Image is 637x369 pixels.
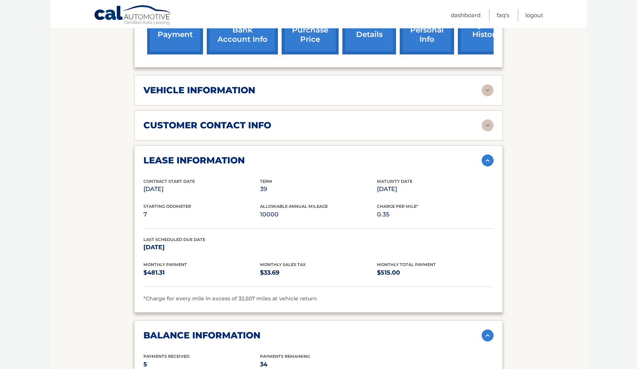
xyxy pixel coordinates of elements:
span: Maturity Date [377,179,412,184]
a: request purchase price [282,6,339,54]
p: [DATE] [143,184,260,194]
span: Last Scheduled Due Date [143,237,205,242]
a: Logout [525,9,543,21]
span: Monthly Total Payment [377,262,436,267]
p: 39 [260,184,377,194]
span: Term [260,179,272,184]
p: $481.31 [143,268,260,278]
a: payment history [458,6,514,54]
a: update personal info [400,6,454,54]
span: Allowable Annual Mileage [260,204,328,209]
p: 7 [143,209,260,220]
img: accordion-rest.svg [482,119,494,131]
span: Monthly Sales Tax [260,262,306,267]
span: Charge Per Mile* [377,204,418,209]
a: FAQ's [497,9,509,21]
span: Payments Received [143,354,190,359]
span: *Charge for every mile in excess of 32,507 miles at vehicle return [143,295,317,302]
a: Add/Remove bank account info [207,6,278,54]
span: Starting Odometer [143,204,191,209]
h2: vehicle information [143,85,255,96]
h2: lease information [143,155,245,166]
img: accordion-active.svg [482,329,494,341]
a: Cal Automotive [94,5,172,26]
a: account details [342,6,396,54]
p: [DATE] [143,242,260,253]
img: accordion-active.svg [482,154,494,166]
p: $33.69 [260,268,377,278]
span: Contract Start Date [143,179,195,184]
h2: balance information [143,330,260,341]
span: Monthly Payment [143,262,187,267]
p: 0.35 [377,209,494,220]
img: accordion-rest.svg [482,84,494,96]
span: Payments Remaining [260,354,310,359]
p: 10000 [260,209,377,220]
p: $515.00 [377,268,494,278]
a: make a payment [147,6,203,54]
p: [DATE] [377,184,494,194]
a: Dashboard [451,9,481,21]
h2: customer contact info [143,120,271,131]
